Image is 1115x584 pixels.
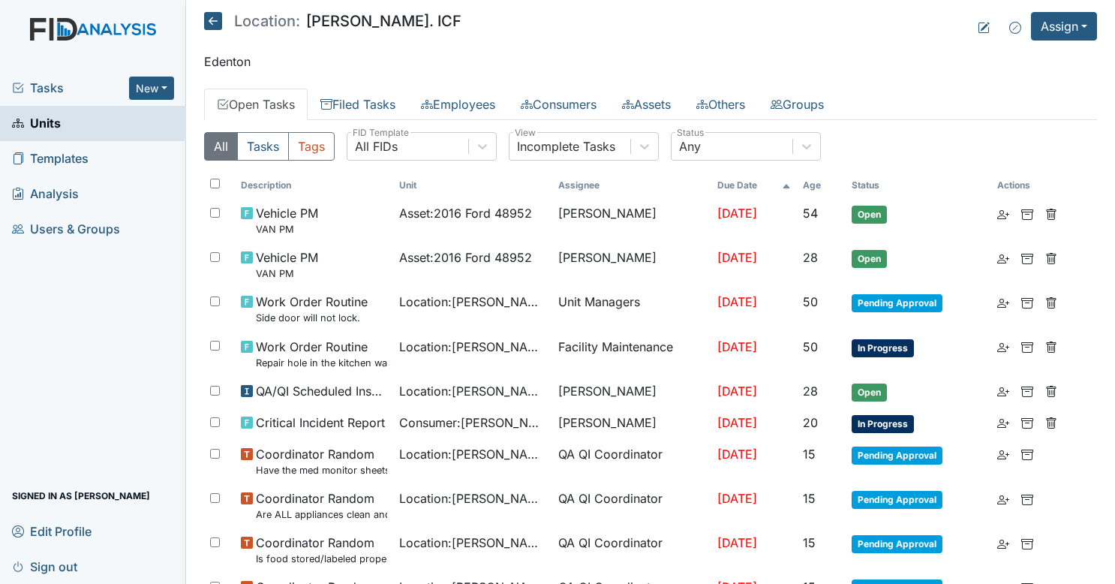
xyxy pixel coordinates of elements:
[717,491,757,506] span: [DATE]
[803,535,816,550] span: 15
[711,173,797,198] th: Toggle SortBy
[256,222,318,236] small: VAN PM
[552,287,711,331] td: Unit Managers
[399,382,546,400] span: Location : [PERSON_NAME]. ICF
[717,384,757,399] span: [DATE]
[399,338,546,356] span: Location : [PERSON_NAME]. ICF
[12,79,129,97] a: Tasks
[758,89,837,120] a: Groups
[1021,382,1033,400] a: Archive
[717,415,757,430] span: [DATE]
[256,445,388,477] span: Coordinator Random Have the med monitor sheets been filled out?
[552,332,711,376] td: Facility Maintenance
[399,414,546,432] span: Consumer : [PERSON_NAME]
[237,132,289,161] button: Tasks
[684,89,758,120] a: Others
[717,535,757,550] span: [DATE]
[852,294,942,312] span: Pending Approval
[552,198,711,242] td: [PERSON_NAME]
[1045,382,1057,400] a: Delete
[12,182,79,206] span: Analysis
[399,489,546,507] span: Location : [PERSON_NAME]. ICF
[204,89,308,120] a: Open Tasks
[717,206,757,221] span: [DATE]
[991,173,1066,198] th: Actions
[235,173,394,198] th: Toggle SortBy
[717,447,757,462] span: [DATE]
[852,415,914,433] span: In Progress
[852,384,887,402] span: Open
[408,89,508,120] a: Employees
[12,519,92,543] span: Edit Profile
[852,535,942,553] span: Pending Approval
[552,439,711,483] td: QA QI Coordinator
[852,339,914,357] span: In Progress
[803,447,816,462] span: 15
[12,555,77,578] span: Sign out
[256,204,318,236] span: Vehicle PM VAN PM
[256,507,388,522] small: Are ALL appliances clean and working properly?
[204,12,461,30] h5: [PERSON_NAME]. ICF
[803,415,818,430] span: 20
[1045,248,1057,266] a: Delete
[803,294,818,309] span: 50
[552,173,711,198] th: Assignee
[508,89,609,120] a: Consumers
[1031,12,1097,41] button: Assign
[399,204,532,222] span: Asset : 2016 Ford 48952
[393,173,552,198] th: Toggle SortBy
[852,491,942,509] span: Pending Approval
[852,250,887,268] span: Open
[797,173,846,198] th: Toggle SortBy
[129,77,174,100] button: New
[803,250,818,265] span: 28
[1021,248,1033,266] a: Archive
[1045,204,1057,222] a: Delete
[256,338,388,370] span: Work Order Routine Repair hole in the kitchen wall.
[12,147,89,170] span: Templates
[355,137,398,155] div: All FIDs
[256,248,318,281] span: Vehicle PM VAN PM
[12,112,61,135] span: Units
[517,137,615,155] div: Incomplete Tasks
[256,414,385,432] span: Critical Incident Report
[717,339,757,354] span: [DATE]
[552,376,711,408] td: [PERSON_NAME]
[256,382,388,400] span: QA/QI Scheduled Inspection
[1045,414,1057,432] a: Delete
[256,463,388,477] small: Have the med monitor sheets been filled out?
[717,250,757,265] span: [DATE]
[1021,534,1033,552] a: Archive
[399,293,546,311] span: Location : [PERSON_NAME]. ICF
[803,339,818,354] span: 50
[1021,293,1033,311] a: Archive
[803,384,818,399] span: 28
[12,484,150,507] span: Signed in as [PERSON_NAME]
[1021,338,1033,356] a: Archive
[256,552,388,566] small: Is food stored/labeled properly?
[256,266,318,281] small: VAN PM
[717,294,757,309] span: [DATE]
[609,89,684,120] a: Assets
[256,489,388,522] span: Coordinator Random Are ALL appliances clean and working properly?
[1045,293,1057,311] a: Delete
[256,356,388,370] small: Repair hole in the kitchen wall.
[1021,489,1033,507] a: Archive
[552,528,711,572] td: QA QI Coordinator
[204,132,238,161] button: All
[288,132,335,161] button: Tags
[204,132,335,161] div: Type filter
[846,173,990,198] th: Toggle SortBy
[1045,338,1057,356] a: Delete
[234,14,300,29] span: Location:
[399,445,546,463] span: Location : [PERSON_NAME]. ICF
[256,534,388,566] span: Coordinator Random Is food stored/labeled properly?
[210,179,220,188] input: Toggle All Rows Selected
[679,137,701,155] div: Any
[256,311,368,325] small: Side door will not lock.
[552,242,711,287] td: [PERSON_NAME]
[308,89,408,120] a: Filed Tasks
[399,534,546,552] span: Location : [PERSON_NAME]. ICF
[12,218,120,241] span: Users & Groups
[552,408,711,439] td: [PERSON_NAME]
